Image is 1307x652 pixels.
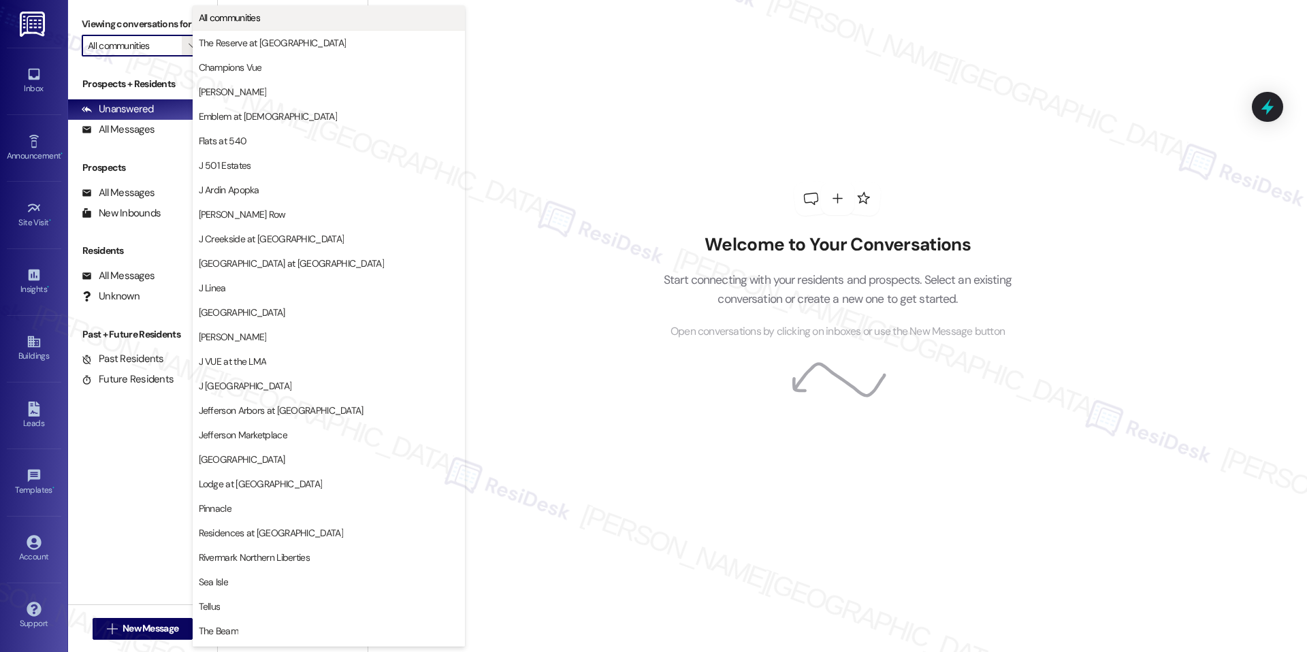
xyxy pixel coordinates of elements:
span: The Beam [199,624,238,638]
a: Templates • [7,464,61,501]
span: J Creekside at [GEOGRAPHIC_DATA] [199,232,344,246]
div: Prospects [68,161,217,175]
span: [GEOGRAPHIC_DATA] [199,453,285,466]
span: Pinnacle [199,502,231,515]
div: All Messages [82,123,155,137]
h2: Welcome to Your Conversations [643,234,1032,256]
div: Past + Future Residents [68,327,217,342]
a: Leads [7,397,61,434]
label: Viewing conversations for [82,14,204,35]
span: • [52,483,54,493]
a: Site Visit • [7,197,61,233]
span: Tellus [199,600,221,613]
a: Buildings [7,330,61,367]
input: All communities [88,35,182,56]
div: All Messages [82,269,155,283]
div: New Inbounds [82,206,161,221]
span: [GEOGRAPHIC_DATA] [199,306,285,319]
span: All communities [199,11,261,25]
span: Open conversations by clicking on inboxes or use the New Message button [671,323,1005,340]
a: Support [7,598,61,634]
a: Insights • [7,263,61,300]
span: J VUE at the LMA [199,355,267,368]
div: Past Residents [82,352,164,366]
span: New Message [123,621,178,636]
span: The Reserve at [GEOGRAPHIC_DATA] [199,36,346,50]
span: Residences at [GEOGRAPHIC_DATA] [199,526,343,540]
div: Unanswered [82,102,154,116]
span: Jefferson Marketplace [199,428,287,442]
span: Emblem at [DEMOGRAPHIC_DATA] [199,110,337,123]
span: [PERSON_NAME] Row [199,208,286,221]
span: • [47,282,49,292]
i:  [189,40,196,51]
span: Rivermark Northern Liberties [199,551,310,564]
span: J Ardin Apopka [199,183,259,197]
span: [PERSON_NAME] [199,330,267,344]
span: Sea Isle [199,575,228,589]
div: Future Residents [82,372,174,387]
span: J [GEOGRAPHIC_DATA] [199,379,292,393]
p: Start connecting with your residents and prospects. Select an existing conversation or create a n... [643,270,1032,309]
div: Residents [68,244,217,258]
a: Account [7,531,61,568]
span: • [49,216,51,225]
img: ResiDesk Logo [20,12,48,37]
span: • [61,149,63,159]
span: [PERSON_NAME] [199,85,267,99]
i:  [107,623,117,634]
span: Jefferson Arbors at [GEOGRAPHIC_DATA] [199,404,364,417]
span: Champions Vue [199,61,262,74]
span: [GEOGRAPHIC_DATA] at [GEOGRAPHIC_DATA] [199,257,384,270]
a: Inbox [7,63,61,99]
div: Prospects + Residents [68,77,217,91]
button: New Message [93,618,193,640]
div: All Messages [82,186,155,200]
span: Lodge at [GEOGRAPHIC_DATA] [199,477,323,491]
span: Flats at 540 [199,134,247,148]
span: J 501 Estates [199,159,251,172]
div: Unknown [82,289,140,304]
span: J Linea [199,281,226,295]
